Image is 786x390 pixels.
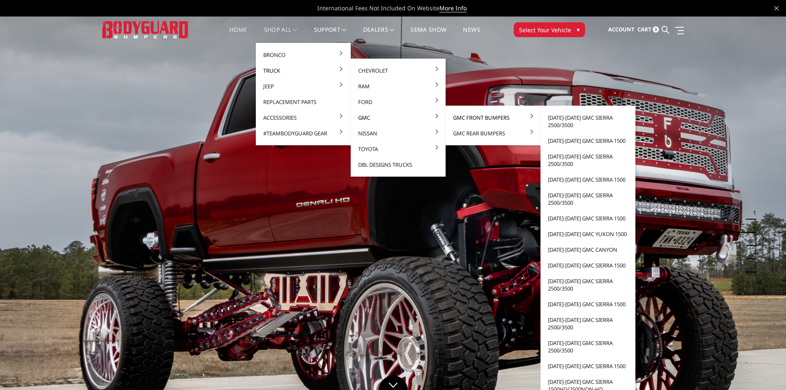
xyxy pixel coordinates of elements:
[264,27,297,43] a: shop all
[637,19,659,41] a: Cart 0
[259,78,347,94] a: Jeep
[748,233,756,246] button: 3 of 5
[544,273,632,296] a: [DATE]-[DATE] GMC Sierra 2500/3500
[748,246,756,259] button: 4 of 5
[745,350,786,390] iframe: Chat Widget
[544,296,632,312] a: [DATE]-[DATE] GMC Sierra 1500
[608,26,635,33] span: Account
[354,63,442,78] a: Chevrolet
[514,22,585,37] button: Select Your Vehicle
[608,19,635,41] a: Account
[259,125,347,141] a: #TeamBodyguard Gear
[544,149,632,172] a: [DATE]-[DATE] GMC Sierra 2500/3500
[544,172,632,187] a: [DATE]-[DATE] GMC Sierra 1500
[354,78,442,94] a: Ram
[259,94,347,110] a: Replacement Parts
[439,4,467,12] a: More Info
[229,27,247,43] a: Home
[748,259,756,272] button: 5 of 5
[354,94,442,110] a: Ford
[748,220,756,233] button: 2 of 5
[544,187,632,210] a: [DATE]-[DATE] GMC Sierra 2500/3500
[463,27,480,43] a: News
[577,25,580,34] span: ▾
[544,210,632,226] a: [DATE]-[DATE] GMC Sierra 1500
[544,312,632,335] a: [DATE]-[DATE] GMC Sierra 2500/3500
[449,110,537,125] a: GMC Front Bumpers
[363,27,394,43] a: Dealers
[354,141,442,157] a: Toyota
[259,110,347,125] a: Accessories
[449,125,537,141] a: GMC Rear Bumpers
[748,206,756,220] button: 1 of 5
[354,125,442,141] a: Nissan
[519,26,571,34] span: Select Your Vehicle
[544,335,632,358] a: [DATE]-[DATE] GMC Sierra 2500/3500
[379,376,408,390] a: Click to Down
[411,27,446,43] a: SEMA Show
[653,26,659,33] span: 0
[102,21,189,38] img: BODYGUARD BUMPERS
[354,157,442,173] a: DBL Designs Trucks
[544,258,632,273] a: [DATE]-[DATE] GMC Sierra 1500
[544,110,632,133] a: [DATE]-[DATE] GMC Sierra 2500/3500
[544,358,632,374] a: [DATE]-[DATE] GMC Sierra 1500
[259,63,347,78] a: Truck
[354,110,442,125] a: GMC
[314,27,347,43] a: Support
[544,242,632,258] a: [DATE]-[DATE] GMC Canyon
[544,226,632,242] a: [DATE]-[DATE] GMC Yukon 1500
[544,133,632,149] a: [DATE]-[DATE] GMC Sierra 1500
[259,47,347,63] a: Bronco
[637,26,651,33] span: Cart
